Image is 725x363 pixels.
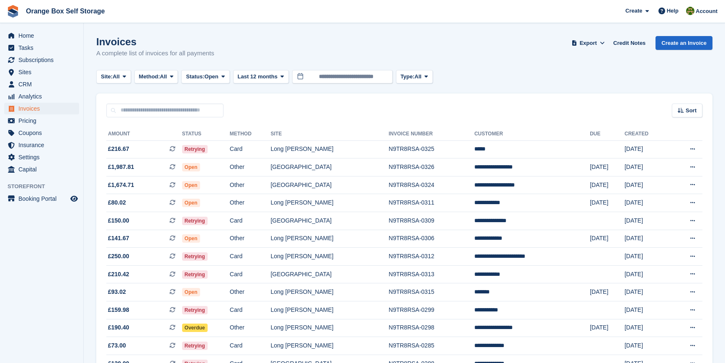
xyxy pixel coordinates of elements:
[108,234,129,243] span: £141.67
[160,73,167,81] span: All
[656,36,712,50] a: Create an Invoice
[590,127,625,141] th: Due
[18,66,69,78] span: Sites
[18,103,69,114] span: Invoices
[230,319,271,337] td: Other
[590,319,625,337] td: [DATE]
[625,337,669,355] td: [DATE]
[389,212,475,230] td: N9TR8RSA-0309
[106,127,182,141] th: Amount
[108,198,126,207] span: £80.02
[182,234,200,243] span: Open
[230,176,271,194] td: Other
[590,158,625,176] td: [DATE]
[182,163,200,171] span: Open
[4,91,79,102] a: menu
[625,176,669,194] td: [DATE]
[590,194,625,212] td: [DATE]
[389,248,475,266] td: N9TR8RSA-0312
[230,265,271,283] td: Card
[18,42,69,54] span: Tasks
[389,319,475,337] td: N9TR8RSA-0298
[18,163,69,175] span: Capital
[182,252,208,261] span: Retrying
[69,194,79,204] a: Preview store
[18,139,69,151] span: Insurance
[108,252,129,261] span: £250.00
[96,36,214,47] h1: Invoices
[18,127,69,139] span: Coupons
[4,103,79,114] a: menu
[389,194,475,212] td: N9TR8RSA-0311
[625,158,669,176] td: [DATE]
[8,182,83,191] span: Storefront
[270,301,388,319] td: Long [PERSON_NAME]
[590,176,625,194] td: [DATE]
[182,306,208,314] span: Retrying
[182,217,208,225] span: Retrying
[182,199,200,207] span: Open
[4,163,79,175] a: menu
[230,158,271,176] td: Other
[230,301,271,319] td: Card
[696,7,717,16] span: Account
[389,230,475,248] td: N9TR8RSA-0306
[4,30,79,41] a: menu
[686,106,697,115] span: Sort
[4,139,79,151] a: menu
[625,7,642,15] span: Create
[96,70,131,84] button: Site: All
[667,7,679,15] span: Help
[270,158,388,176] td: [GEOGRAPHIC_DATA]
[401,73,415,81] span: Type:
[108,216,129,225] span: £150.00
[186,73,204,81] span: Status:
[230,248,271,266] td: Card
[139,73,160,81] span: Method:
[625,248,669,266] td: [DATE]
[570,36,607,50] button: Export
[270,127,388,141] th: Site
[230,194,271,212] td: Other
[625,212,669,230] td: [DATE]
[108,341,126,350] span: £73.00
[389,337,475,355] td: N9TR8RSA-0285
[389,158,475,176] td: N9TR8RSA-0326
[182,270,208,279] span: Retrying
[270,140,388,158] td: Long [PERSON_NAME]
[625,194,669,212] td: [DATE]
[233,70,289,84] button: Last 12 months
[270,230,388,248] td: Long [PERSON_NAME]
[23,4,108,18] a: Orange Box Self Storage
[18,30,69,41] span: Home
[18,54,69,66] span: Subscriptions
[4,127,79,139] a: menu
[590,230,625,248] td: [DATE]
[108,270,129,279] span: £210.42
[182,145,208,153] span: Retrying
[270,283,388,301] td: Long [PERSON_NAME]
[4,42,79,54] a: menu
[389,301,475,319] td: N9TR8RSA-0299
[230,230,271,248] td: Other
[230,212,271,230] td: Card
[270,176,388,194] td: [GEOGRAPHIC_DATA]
[108,288,126,296] span: £93.02
[205,73,219,81] span: Open
[230,337,271,355] td: Card
[18,78,69,90] span: CRM
[389,140,475,158] td: N9TR8RSA-0325
[414,73,422,81] span: All
[182,324,208,332] span: Overdue
[230,127,271,141] th: Method
[96,49,214,58] p: A complete list of invoices for all payments
[270,319,388,337] td: Long [PERSON_NAME]
[270,265,388,283] td: [GEOGRAPHIC_DATA]
[7,5,19,18] img: stora-icon-8386f47178a22dfd0bd8f6a31ec36ba5ce8667c1dd55bd0f319d3a0aa187defe.svg
[580,39,597,47] span: Export
[108,323,129,332] span: £190.40
[590,283,625,301] td: [DATE]
[625,265,669,283] td: [DATE]
[134,70,178,84] button: Method: All
[625,140,669,158] td: [DATE]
